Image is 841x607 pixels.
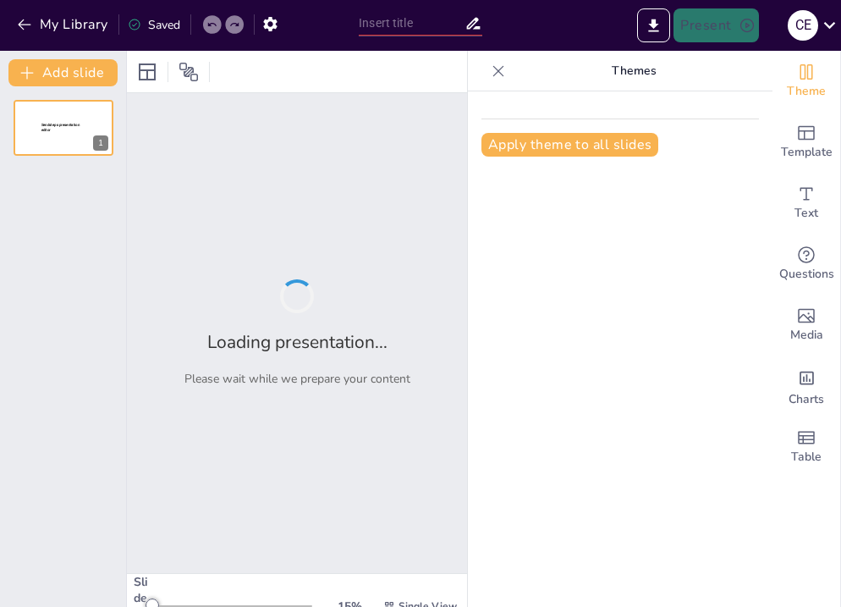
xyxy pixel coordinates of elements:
[772,417,840,477] div: Add a table
[14,100,113,156] div: 1
[788,8,818,42] button: C E
[794,204,818,223] span: Text
[512,51,756,91] p: Themes
[179,62,199,82] span: Position
[788,10,818,41] div: C E
[791,448,822,466] span: Table
[184,371,410,387] p: Please wait while we prepare your content
[359,11,464,36] input: Insert title
[772,51,840,112] div: Change the overall theme
[790,326,823,345] span: Media
[481,133,658,157] button: Apply theme to all slides
[787,82,826,101] span: Theme
[673,8,758,42] button: Present
[772,234,840,295] div: Get real-time input from your audience
[134,58,161,86] div: Layout
[772,173,840,234] div: Add text boxes
[772,356,840,417] div: Add charts and graphs
[93,135,108,151] div: 1
[637,8,670,42] button: Export to PowerPoint
[779,265,834,284] span: Questions
[789,390,824,409] span: Charts
[207,330,388,354] h2: Loading presentation...
[128,17,180,33] div: Saved
[781,143,833,162] span: Template
[772,295,840,356] div: Add images, graphics, shapes or video
[772,112,840,173] div: Add ready made slides
[8,59,118,86] button: Add slide
[13,11,115,38] button: My Library
[41,123,80,132] span: Sendsteps presentation editor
